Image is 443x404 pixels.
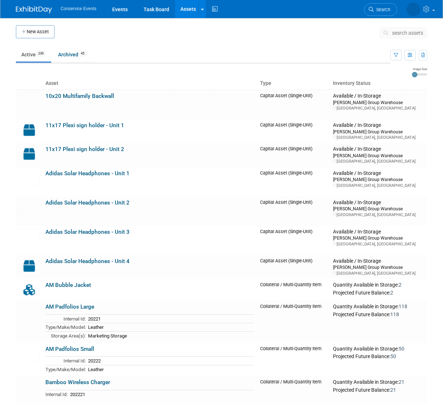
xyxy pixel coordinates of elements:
div: [GEOGRAPHIC_DATA], [GEOGRAPHIC_DATA] [333,135,424,140]
button: New Asset [16,25,54,38]
td: Capital Asset (Single-Unit) [257,226,330,255]
a: Active239 [16,48,51,61]
div: [GEOGRAPHIC_DATA], [GEOGRAPHIC_DATA] [333,183,424,188]
div: Projected Future Balance: [333,288,424,296]
a: Adidas Solar Headphones - Unit 3 [45,229,130,235]
span: 21 [399,379,404,385]
td: Internal Id: [45,357,86,365]
div: Available / In-Storage [333,122,424,129]
a: Adidas Solar Headphones - Unit 2 [45,199,130,206]
td: 20222 [86,357,254,365]
button: search assets [380,27,427,39]
td: Collateral / Multi-Quantity Item [257,343,330,377]
td: 20221 [86,314,254,323]
div: [PERSON_NAME] Group Warehouse [333,235,424,241]
span: 118 [399,304,407,309]
div: Projected Future Balance: [333,352,424,360]
th: Type [257,77,330,90]
a: 11x17 Plexi sign holder - Unit 2 [45,146,124,152]
td: Type/Make/Model: [45,323,86,332]
td: Capital Asset (Single-Unit) [257,143,330,167]
div: Projected Future Balance: [333,310,424,318]
div: [GEOGRAPHIC_DATA], [GEOGRAPHIC_DATA] [333,159,424,164]
div: [PERSON_NAME] Group Warehouse [333,152,424,159]
div: [PERSON_NAME] Group Warehouse [333,176,424,182]
div: Available / In-Storage [333,258,424,265]
img: Collateral-Icon-2.png [19,282,40,298]
a: Adidas Solar Headphones - Unit 1 [45,170,130,177]
div: Available / In-Storage [333,170,424,177]
div: [PERSON_NAME] Group Warehouse [333,264,424,270]
div: Projected Future Balance: [333,386,424,394]
a: 10x20 Multifamily Backwall [45,93,114,99]
span: Conservice Events [61,6,96,11]
a: AM Padfolios Small [45,346,94,352]
th: Asset [43,77,257,90]
td: Capital Asset (Single-Unit) [257,167,330,197]
a: AM Bubble Jacket [45,282,91,288]
div: [GEOGRAPHIC_DATA], [GEOGRAPHIC_DATA] [333,106,424,111]
td: Collateral / Multi-Quantity Item [257,279,330,301]
img: Amiee Griffey [407,3,420,16]
td: Marketing Storage [86,331,254,340]
div: Quantity Available in Storage: [333,282,424,288]
a: Archived45 [53,48,92,61]
td: Type/Make/Model: [45,365,86,373]
div: Available / In-Storage [333,199,424,206]
img: Capital-Asset-Icon-2.png [19,146,40,162]
a: Bamboo Wireless Charger [45,379,110,386]
div: [GEOGRAPHIC_DATA], [GEOGRAPHIC_DATA] [333,271,424,276]
div: Available / In-Storage [333,229,424,235]
td: 202221 [68,390,254,398]
td: Capital Asset (Single-Unit) [257,255,330,279]
div: Quantity Available in Storage: [333,346,424,352]
td: Leather [86,365,254,373]
td: Internal Id: [45,390,68,398]
div: [PERSON_NAME] Group Warehouse [333,129,424,135]
div: [PERSON_NAME] Group Warehouse [333,99,424,106]
td: Leather [86,323,254,332]
span: 2 [390,290,393,296]
span: 50 [390,353,396,359]
a: Search [364,3,397,16]
a: 11x17 Plexi sign holder - Unit 1 [45,122,124,129]
span: 45 [79,51,87,56]
span: 118 [390,311,399,317]
img: Capital-Asset-Icon-2.png [19,122,40,138]
div: Image Size [412,67,427,71]
a: Adidas Solar Headphones - Unit 4 [45,258,130,265]
span: 21 [390,387,396,393]
div: Quantity Available in Storage: [333,304,424,310]
div: Available / In-Storage [333,146,424,152]
span: Storage Area(s): [51,333,86,339]
td: Capital Asset (Single-Unit) [257,197,330,226]
img: Capital-Asset-Icon-2.png [19,258,40,274]
span: 239 [36,51,46,56]
span: search assets [392,30,423,36]
span: 50 [399,346,404,352]
td: Collateral / Multi-Quantity Item [257,301,330,343]
td: Internal Id: [45,314,86,323]
span: Search [374,7,390,12]
div: Available / In-Storage [333,93,424,99]
span: 2 [399,282,402,288]
img: ExhibitDay [16,6,52,13]
td: Capital Asset (Single-Unit) [257,119,330,143]
td: Capital Asset (Single-Unit) [257,90,330,119]
div: [GEOGRAPHIC_DATA], [GEOGRAPHIC_DATA] [333,212,424,218]
div: [PERSON_NAME] Group Warehouse [333,206,424,212]
a: AM Padfolios Large [45,304,94,310]
div: [GEOGRAPHIC_DATA], [GEOGRAPHIC_DATA] [333,241,424,247]
div: Quantity Available in Storage: [333,379,424,386]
